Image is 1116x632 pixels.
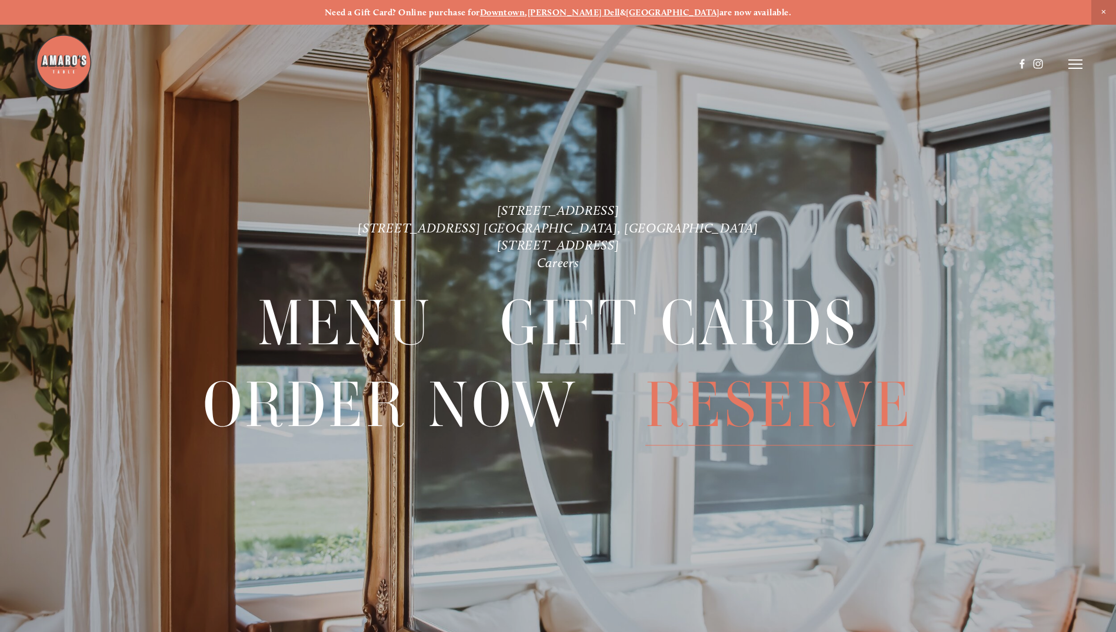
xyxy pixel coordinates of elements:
[620,7,626,18] strong: &
[258,283,433,363] a: Menu
[258,283,433,364] span: Menu
[528,7,620,18] a: [PERSON_NAME] Dell
[719,7,791,18] strong: are now available.
[500,283,858,363] a: Gift Cards
[203,365,578,445] a: Order Now
[645,365,913,445] a: Reserve
[34,34,92,92] img: Amaro's Table
[537,255,579,271] a: Careers
[497,237,619,253] a: [STREET_ADDRESS]
[525,7,527,18] strong: ,
[626,7,719,18] a: [GEOGRAPHIC_DATA]
[203,365,578,445] span: Order Now
[497,202,619,218] a: [STREET_ADDRESS]
[500,283,858,364] span: Gift Cards
[358,220,758,236] a: [STREET_ADDRESS] [GEOGRAPHIC_DATA], [GEOGRAPHIC_DATA]
[645,365,913,445] span: Reserve
[325,7,480,18] strong: Need a Gift Card? Online purchase for
[480,7,525,18] a: Downtown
